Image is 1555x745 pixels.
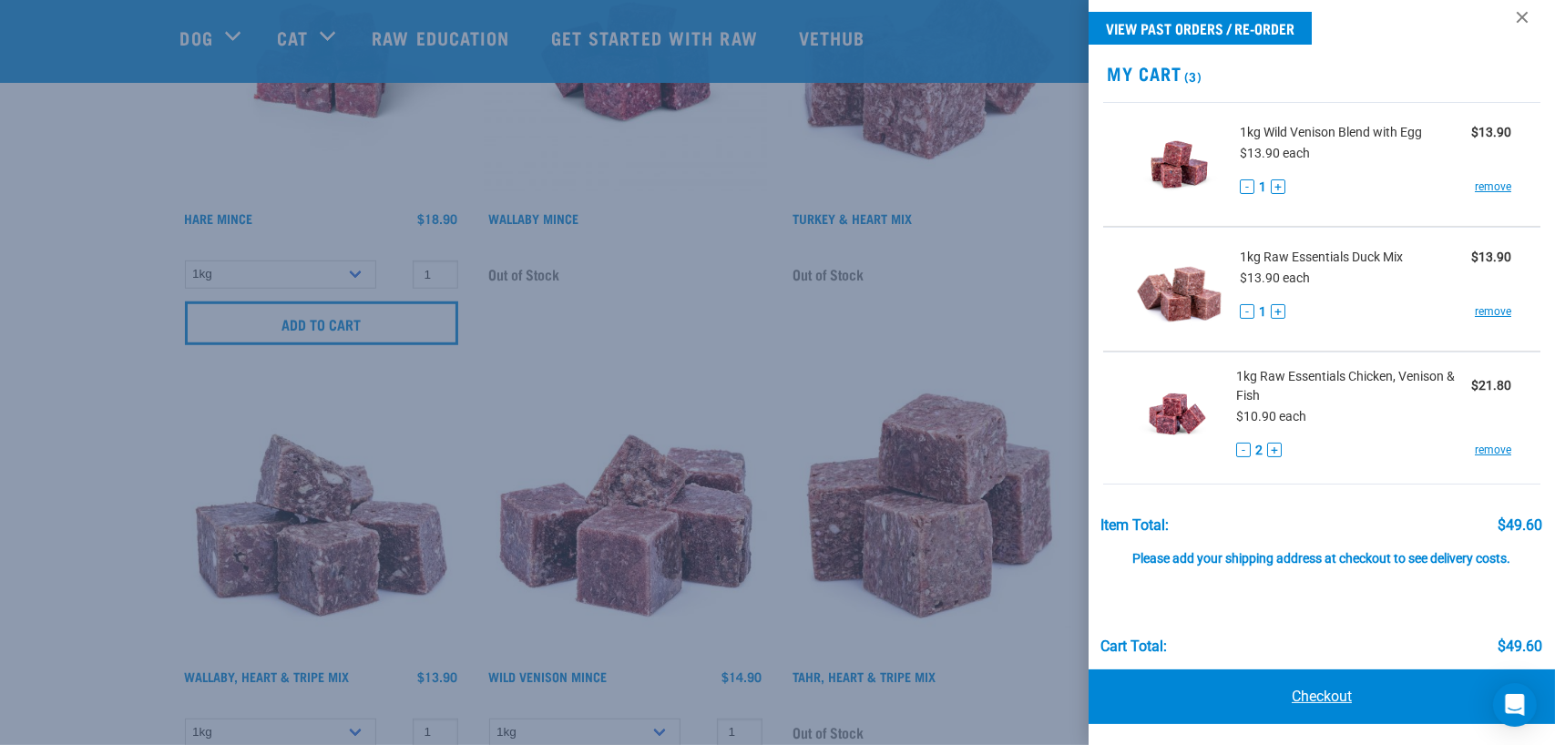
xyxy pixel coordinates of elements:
[1236,409,1306,424] span: $10.90 each
[1498,638,1542,655] div: $49.60
[1236,443,1251,457] button: -
[1493,683,1537,727] div: Open Intercom Messenger
[1475,303,1511,320] a: remove
[1475,442,1511,458] a: remove
[1089,669,1555,724] a: Checkout
[1132,242,1226,336] img: Raw Essentials Duck Mix
[1255,441,1263,460] span: 2
[1259,178,1266,197] span: 1
[1267,443,1282,457] button: +
[1132,117,1226,211] img: Wild Venison Blend with Egg
[1240,179,1254,194] button: -
[1471,250,1511,264] strong: $13.90
[1182,73,1202,79] span: (3)
[1498,517,1542,534] div: $49.60
[1471,378,1511,393] strong: $21.80
[1089,63,1555,84] h2: My Cart
[1471,125,1511,139] strong: $13.90
[1240,248,1403,267] span: 1kg Raw Essentials Duck Mix
[1240,146,1310,160] span: $13.90 each
[1089,12,1312,45] a: View past orders / re-order
[1240,270,1310,285] span: $13.90 each
[1475,179,1511,195] a: remove
[1271,179,1285,194] button: +
[1236,367,1471,405] span: 1kg Raw Essentials Chicken, Venison & Fish
[1101,517,1170,534] div: Item Total:
[1101,534,1543,566] div: Please add your shipping address at checkout to see delivery costs.
[1240,123,1422,142] span: 1kg Wild Venison Blend with Egg
[1271,304,1285,319] button: +
[1240,304,1254,319] button: -
[1259,302,1266,321] span: 1
[1132,367,1223,461] img: Raw Essentials Chicken, Venison & Fish
[1101,638,1168,655] div: Cart total:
